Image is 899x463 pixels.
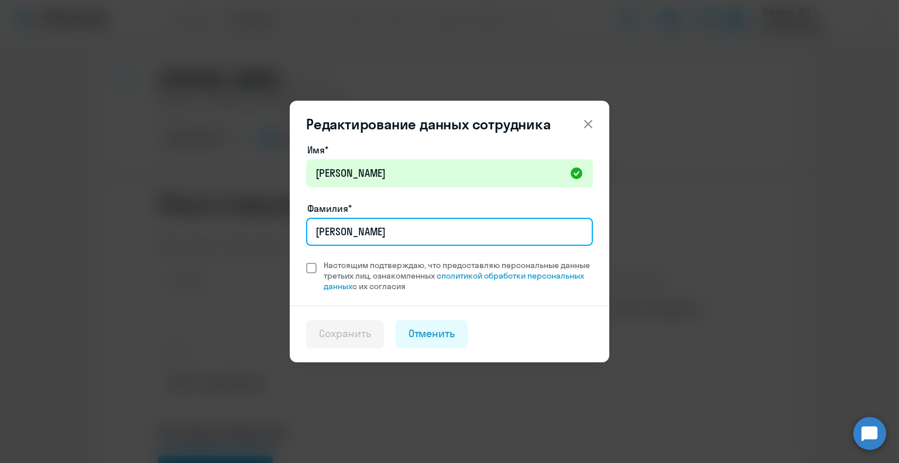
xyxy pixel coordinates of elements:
[290,115,609,133] header: Редактирование данных сотрудника
[319,326,371,341] div: Сохранить
[396,320,468,348] button: Отменить
[409,326,455,341] div: Отменить
[324,260,593,291] span: Настоящим подтверждаю, что предоставляю персональные данные третьих лиц, ознакомленных с с их сог...
[307,201,352,215] label: Фамилия*
[306,320,384,348] button: Сохранить
[324,270,584,291] a: политикой обработки персональных данных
